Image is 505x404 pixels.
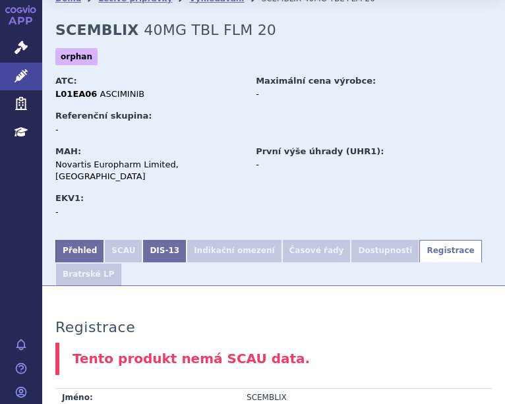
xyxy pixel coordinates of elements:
[55,48,98,65] span: orphan
[256,88,444,100] div: -
[55,319,135,336] h3: Registrace
[55,76,77,86] strong: ATC:
[55,22,138,38] strong: SCEMBLIX
[256,159,444,171] div: -
[55,146,81,156] strong: MAH:
[100,89,145,99] span: ASCIMINIB
[256,146,384,156] strong: První výše úhrady (UHR1):
[144,22,276,38] span: 40MG TBL FLM 20
[55,343,492,375] div: Tento produkt nemá SCAU data.
[142,240,187,262] a: DIS-13
[55,240,104,262] a: Přehled
[256,76,376,86] strong: Maximální cena výrobce:
[55,193,84,203] strong: EKV1:
[55,206,243,218] div: -
[55,159,243,183] div: Novartis Europharm Limited, [GEOGRAPHIC_DATA]
[55,124,243,136] div: -
[55,111,152,121] strong: Referenční skupina:
[419,240,481,262] a: Registrace
[55,89,97,99] strong: L01EA06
